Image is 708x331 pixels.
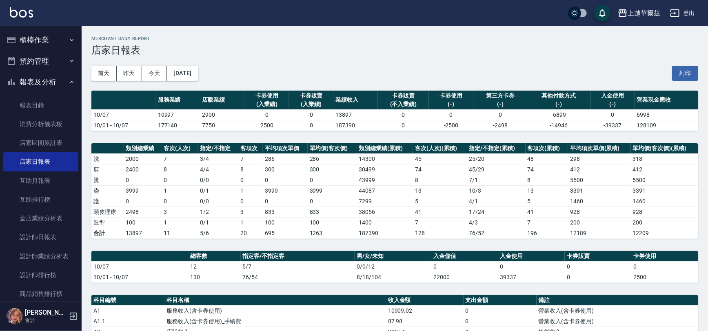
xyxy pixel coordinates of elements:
[91,316,164,327] td: A1.1
[263,185,307,196] td: 3999
[333,91,378,110] th: 業績收入
[91,175,124,185] td: 燙
[156,91,200,110] th: 服務業績
[357,164,413,175] td: 30499
[198,228,238,238] td: 5/6
[238,175,263,185] td: 0
[91,44,698,56] h3: 店家日報表
[467,228,526,238] td: 76/52
[3,71,78,93] button: 報表及分析
[238,143,263,154] th: 客項次
[167,66,198,81] button: [DATE]
[568,143,631,154] th: 平均項次單價(累積)
[156,120,200,131] td: 177140
[635,109,698,120] td: 6998
[631,175,698,185] td: 5500
[124,207,162,217] td: 2498
[188,251,241,262] th: 總客數
[91,66,117,81] button: 前天
[357,207,413,217] td: 38056
[431,272,498,282] td: 22000
[537,295,698,306] th: 備註
[246,91,287,100] div: 卡券使用
[198,175,238,185] td: 0 / 0
[91,251,698,283] table: a dense table
[464,305,537,316] td: 0
[526,207,568,217] td: 41
[527,120,590,131] td: -14946
[3,228,78,247] a: 設計師日報表
[156,109,200,120] td: 10997
[467,143,526,154] th: 指定/不指定(累積)
[308,153,357,164] td: 286
[241,251,355,262] th: 指定客/不指定客
[91,36,698,41] h2: Merchant Daily Report
[289,109,333,120] td: 0
[241,272,355,282] td: 76/54
[413,175,467,185] td: 8
[631,272,698,282] td: 2500
[467,207,526,217] td: 17 / 24
[631,196,698,207] td: 1460
[238,196,263,207] td: 0
[413,153,467,164] td: 45
[263,175,307,185] td: 0
[386,305,464,316] td: 10909.02
[91,228,124,238] td: 合計
[357,196,413,207] td: 7299
[431,251,498,262] th: 入金儲值
[467,175,526,185] td: 7 / 1
[238,228,263,238] td: 20
[263,217,307,228] td: 100
[568,228,631,238] td: 12189
[124,228,162,238] td: 13897
[3,209,78,228] a: 全店業績分析表
[308,217,357,228] td: 100
[238,153,263,164] td: 7
[631,207,698,217] td: 928
[289,120,333,131] td: 0
[162,164,198,175] td: 8
[3,133,78,152] a: 店家區間累計表
[164,295,386,306] th: 科目名稱
[244,109,289,120] td: 0
[473,109,527,120] td: 0
[124,196,162,207] td: 0
[198,217,238,228] td: 0 / 1
[568,175,631,185] td: 5500
[244,120,289,131] td: 2500
[529,100,588,109] div: (-)
[568,164,631,175] td: 412
[200,120,245,131] td: 7750
[91,295,164,306] th: 科目編號
[464,316,537,327] td: 0
[413,185,467,196] td: 13
[631,143,698,154] th: 單均價(客次價)(累積)
[91,164,124,175] td: 剪
[200,91,245,110] th: 店販業績
[526,196,568,207] td: 5
[357,175,413,185] td: 43999
[162,153,198,164] td: 7
[238,185,263,196] td: 1
[526,185,568,196] td: 13
[413,143,467,154] th: 客次(人次)(累積)
[357,143,413,154] th: 類別總業績(累積)
[473,120,527,131] td: -2498
[498,251,565,262] th: 入金使用
[291,100,331,109] div: (入業績)
[25,317,67,324] p: 會計
[124,164,162,175] td: 2400
[124,185,162,196] td: 3999
[124,143,162,154] th: 類別總業績
[3,284,78,303] a: 商品銷售排行榜
[263,153,307,164] td: 286
[333,120,378,131] td: 187390
[537,316,698,327] td: 營業收入(含卡券使用)
[378,120,429,131] td: 0
[475,100,525,109] div: (-)
[200,109,245,120] td: 2900
[263,164,307,175] td: 300
[164,316,386,327] td: 服務收入(含卡券使用)_手續費
[3,266,78,284] a: 設計師排行榜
